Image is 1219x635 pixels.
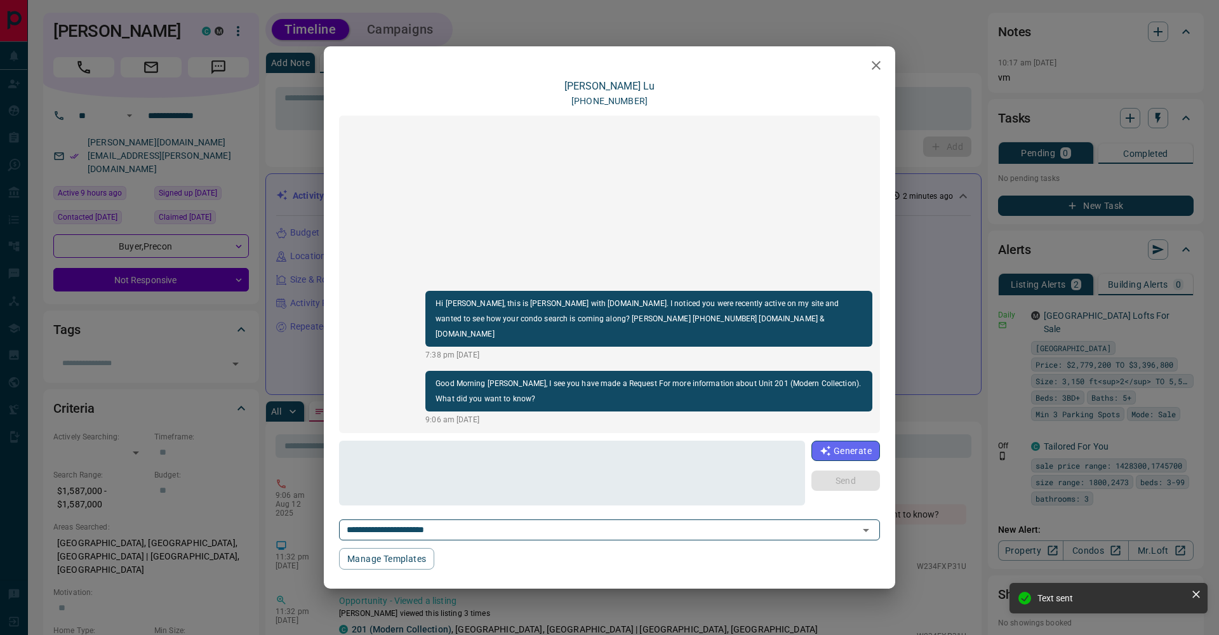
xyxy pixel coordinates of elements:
[571,95,648,108] p: [PHONE_NUMBER]
[564,80,655,92] a: [PERSON_NAME] Lu
[425,349,872,361] p: 7:38 pm [DATE]
[339,548,434,570] button: Manage Templates
[1037,593,1186,603] div: Text sent
[857,521,875,539] button: Open
[425,414,872,425] p: 9:06 am [DATE]
[811,441,880,461] button: Generate
[436,376,862,406] p: Good Morning [PERSON_NAME], I see you have made a Request For more information about Unit 201 (Mo...
[436,296,862,342] p: Hi [PERSON_NAME], this is [PERSON_NAME] with [DOMAIN_NAME]. I noticed you were recently active on...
